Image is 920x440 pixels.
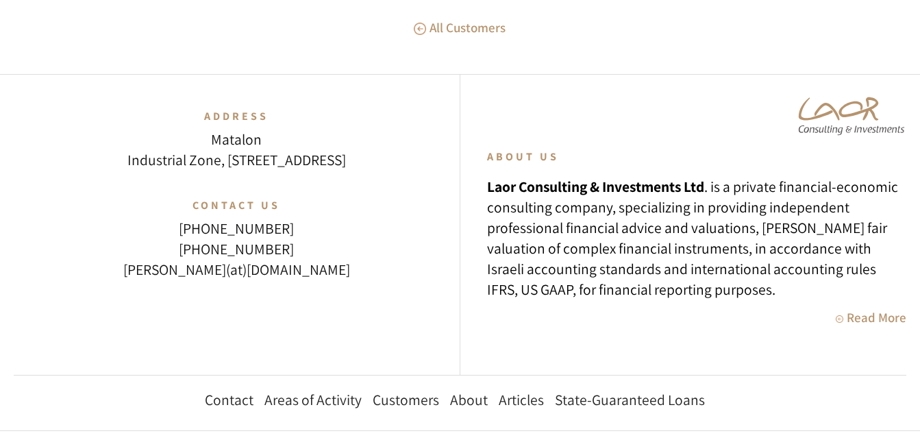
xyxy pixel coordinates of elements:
[414,19,506,36] a: All Customers
[487,176,906,300] p: . is a private financial-economic consulting company, specializing in providing independent profe...
[264,389,362,410] a: Areas of Activity
[430,19,506,36] div: All Customers
[836,309,907,327] a: Read More
[179,219,294,238] a: [PHONE_NUMBER]
[87,199,386,211] div: Contact us
[179,239,294,258] a: [PHONE_NUMBER]
[487,177,704,196] strong: Laor Consulting & Investments Ltd
[373,389,439,410] a: Customers
[797,95,906,138] img: Laor Consulting & Investments Logo
[123,260,350,279] a: [PERSON_NAME](at)[DOMAIN_NAME]
[836,315,844,323] img: Arrow Left
[555,389,705,410] a: State-Guaranteed Loans
[499,389,544,410] a: Articles
[450,389,488,410] a: About
[205,389,253,410] a: Contact
[127,130,346,169] a: MatalonIndustrial Zone, [STREET_ADDRESS]
[87,110,386,122] div: address
[847,309,906,326] div: Read More
[487,151,906,162] div: About Us
[414,23,426,35] img: All Icon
